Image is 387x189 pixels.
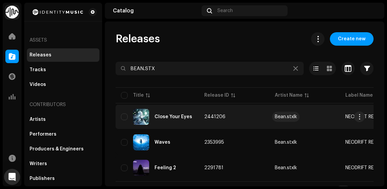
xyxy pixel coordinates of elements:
img: fe551448-a95f-400b-be0e-dca4ed2bcbe5 [133,160,149,176]
re-m-nav-item: Performers [27,128,99,141]
div: Bean.stxlk [275,140,297,145]
div: Waves [155,140,170,145]
div: Artist Name [275,92,303,99]
re-a-nav-header: Contributors [27,97,99,113]
span: Bean.stxlk [275,166,335,170]
span: Releases [116,32,160,46]
re-m-nav-item: Publishers [27,172,99,185]
div: Release ID [204,92,229,99]
div: Bean.stxlk [275,114,297,119]
div: Publishers [30,176,55,181]
span: Search [217,8,233,13]
span: Bean.stxlk [275,140,335,145]
img: ad016f2b-48f7-40bb-b8f2-4d68796142da [133,134,149,150]
re-m-nav-item: Writers [27,157,99,171]
div: Videos [30,82,46,87]
re-m-nav-item: Releases [27,48,99,62]
span: Bean.stxlk [275,114,335,119]
img: 47e95cc5-d4b0-4492-baa5-78374fc9be7a [133,109,149,125]
img: 0f74c21f-6d1c-4dbc-9196-dbddad53419e [5,5,19,19]
span: 2353995 [204,140,224,145]
span: 2441206 [204,114,225,119]
div: Title [133,92,144,99]
span: 2291781 [204,166,223,170]
div: Catalog [113,8,199,13]
div: Feeling 2 [155,166,176,170]
span: Create new [338,32,365,46]
div: Tracks [30,67,46,73]
re-m-nav-item: Producers & Engineers [27,142,99,156]
img: 2d8271db-5505-4223-b535-acbbe3973654 [30,8,86,16]
div: Releases [30,52,51,58]
re-a-nav-header: Assets [27,32,99,48]
re-m-nav-item: Artists [27,113,99,126]
div: Label Name [345,92,373,99]
div: Open Intercom Messenger [4,169,20,185]
button: Create new [330,32,374,46]
div: Producers & Engineers [30,146,84,152]
div: Bean.stxlk [275,166,297,170]
re-m-nav-item: Tracks [27,63,99,77]
div: Artists [30,117,46,122]
div: Writers [30,161,47,167]
input: Search [116,62,304,75]
div: Performers [30,132,56,137]
re-m-nav-item: Videos [27,78,99,91]
img: 352b7ab3-9c02-4c1a-b183-efb4c443ac6b [365,5,376,16]
div: Close Your Eyes [155,114,192,119]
